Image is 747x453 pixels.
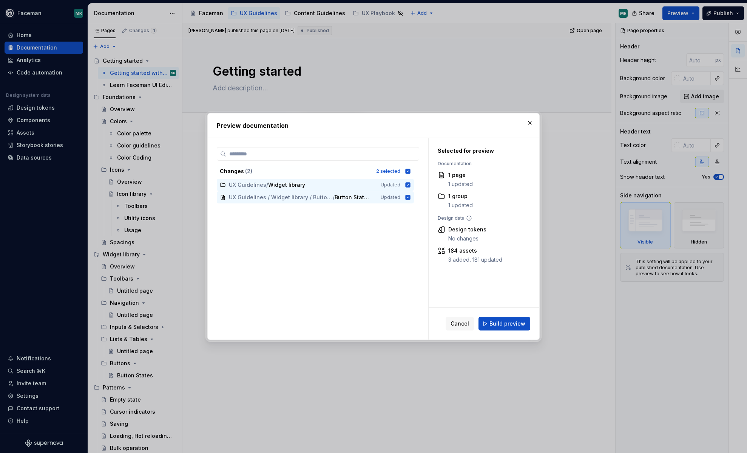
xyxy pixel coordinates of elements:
[268,181,305,189] span: Widget library
[448,180,473,188] div: 1 updated
[335,194,370,201] span: Button States
[438,161,526,167] div: Documentation
[478,317,530,330] button: Build preview
[448,256,502,264] div: 3 added, 181 updated
[381,194,400,200] span: Updated
[376,168,400,174] div: 2 selected
[381,182,400,188] span: Updated
[217,121,530,130] h2: Preview documentation
[448,226,486,233] div: Design tokens
[245,168,252,174] span: ( 2 )
[448,202,473,209] div: 1 updated
[266,181,268,189] span: /
[229,194,333,201] span: UX Guidelines / Widget library / Buttons
[220,168,372,175] div: Changes
[448,192,473,200] div: 1 group
[438,147,526,155] div: Selected for preview
[451,320,469,327] span: Cancel
[448,171,473,179] div: 1 page
[448,235,486,242] div: No changes
[229,181,266,189] span: UX Guidelines
[438,215,526,221] div: Design data
[448,247,502,254] div: 184 assets
[489,320,525,327] span: Build preview
[333,194,335,201] span: /
[446,317,474,330] button: Cancel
